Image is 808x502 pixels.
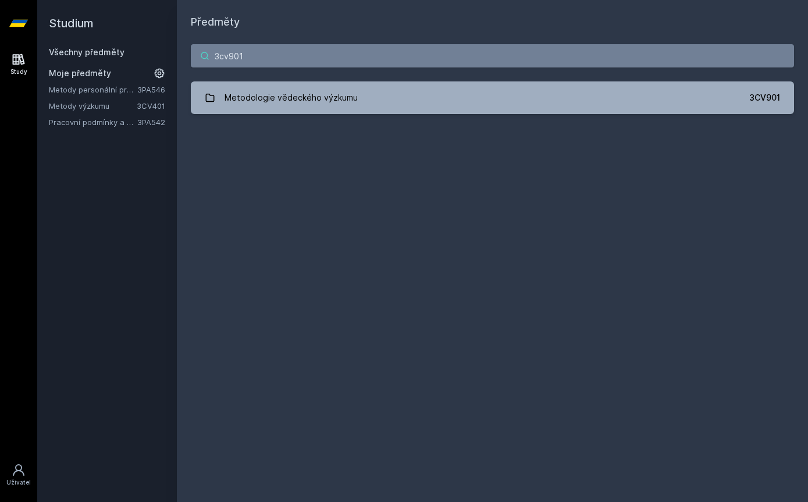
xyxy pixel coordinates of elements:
[191,81,794,114] a: Metodologie vědeckého výzkumu 3CV901
[2,457,35,493] a: Uživatel
[49,47,124,57] a: Všechny předměty
[225,86,358,109] div: Metodologie vědeckého výzkumu
[137,118,165,127] a: 3PA542
[49,100,137,112] a: Metody výzkumu
[2,47,35,82] a: Study
[49,67,111,79] span: Moje předměty
[191,14,794,30] h1: Předměty
[10,67,27,76] div: Study
[749,92,780,104] div: 3CV901
[191,44,794,67] input: Název nebo ident předmětu…
[49,84,137,95] a: Metody personální práce
[137,85,165,94] a: 3PA546
[137,101,165,111] a: 3CV401
[49,116,137,128] a: Pracovní podmínky a pracovní vztahy
[6,478,31,487] div: Uživatel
